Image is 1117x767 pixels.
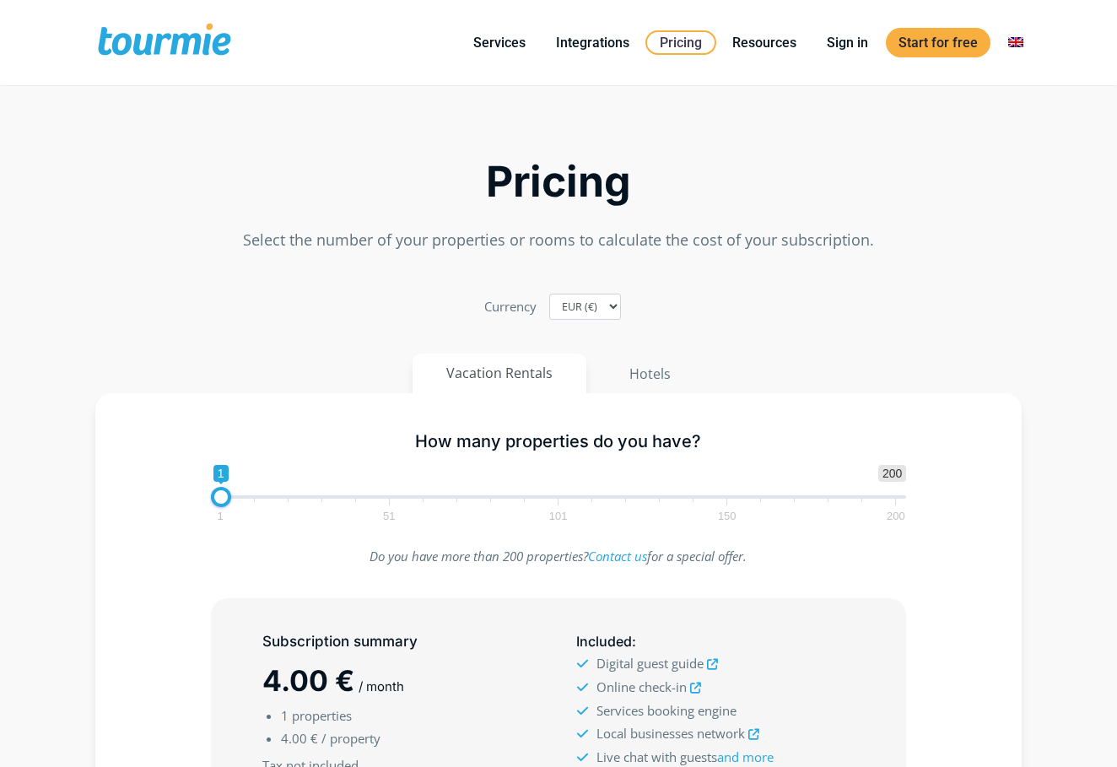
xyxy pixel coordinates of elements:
[461,32,538,53] a: Services
[878,465,906,482] span: 200
[596,702,737,719] span: Services booking engine
[359,678,404,694] span: / month
[596,655,704,672] span: Digital guest guide
[281,707,289,724] span: 1
[213,465,229,482] span: 1
[715,512,739,520] span: 150
[720,32,809,53] a: Resources
[576,631,855,652] h5: :
[543,32,642,53] a: Integrations
[576,633,632,650] span: Included
[884,512,908,520] span: 200
[321,730,380,747] span: / property
[547,512,570,520] span: 101
[281,730,318,747] span: 4.00 €
[596,748,774,765] span: Live chat with guests
[484,295,537,318] label: Currency
[262,663,354,698] span: 4.00 €
[596,678,687,695] span: Online check-in
[211,545,907,568] p: Do you have more than 200 properties? for a special offer.
[717,748,774,765] a: and more
[380,512,397,520] span: 51
[262,631,541,652] h5: Subscription summary
[886,28,990,57] a: Start for free
[95,229,1022,251] p: Select the number of your properties or rooms to calculate the cost of your subscription.
[292,707,352,724] span: properties
[95,162,1022,202] h2: Pricing
[214,512,225,520] span: 1
[595,354,705,394] button: Hotels
[413,354,586,393] button: Vacation Rentals
[814,32,881,53] a: Sign in
[211,431,907,452] h5: How many properties do you have?
[645,30,716,55] a: Pricing
[588,548,647,564] a: Contact us
[996,32,1036,53] a: Switch to
[596,725,745,742] span: Local businesses network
